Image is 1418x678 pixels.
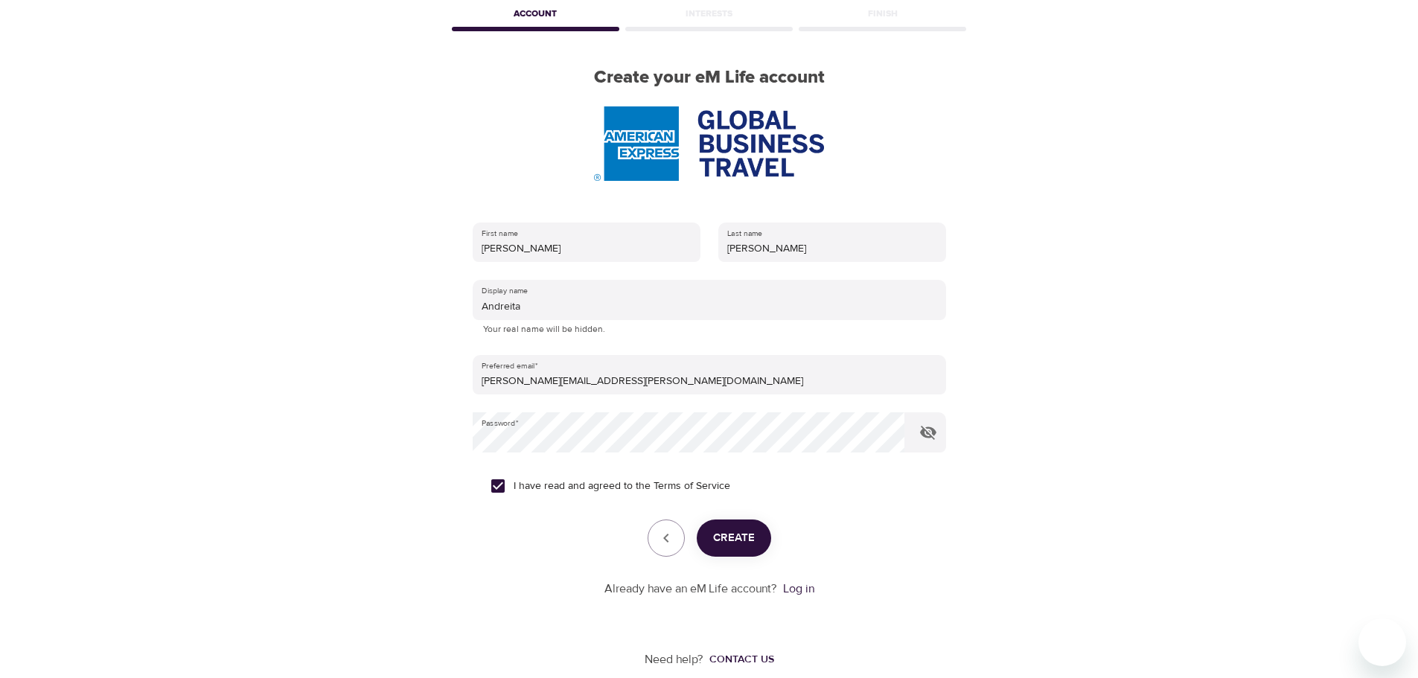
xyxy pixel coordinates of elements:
p: Already have an eM Life account? [604,581,777,598]
div: Contact us [709,652,774,667]
iframe: Button to launch messaging window [1358,618,1406,666]
span: I have read and agreed to the [514,479,730,494]
p: Need help? [645,651,703,668]
button: Create [697,519,771,557]
p: Your real name will be hidden. [483,322,936,337]
img: AmEx%20GBT%20logo.png [594,106,823,181]
a: Log in [783,581,814,596]
span: Create [713,528,755,548]
a: Terms of Service [654,479,730,494]
a: Contact us [703,652,774,667]
h2: Create your eM Life account [449,67,970,89]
